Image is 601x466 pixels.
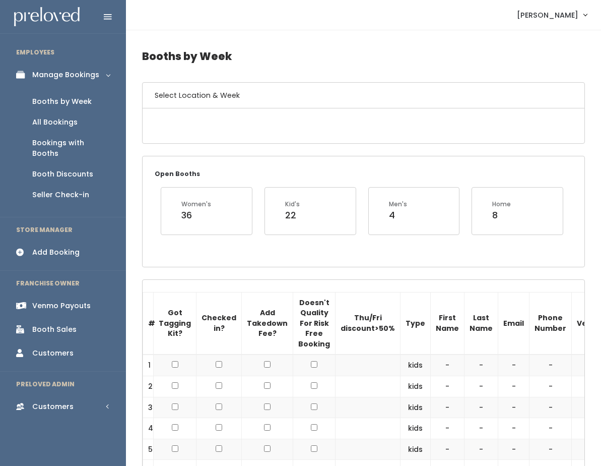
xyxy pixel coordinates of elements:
h6: Select Location & Week [143,83,584,108]
img: preloved logo [14,7,80,27]
td: - [464,439,498,460]
th: Thu/Fri discount>50% [336,292,400,355]
td: - [464,376,498,397]
div: Manage Bookings [32,70,99,80]
td: 4 [143,418,154,439]
td: - [431,439,464,460]
div: 4 [389,209,407,222]
th: Doesn't Quality For Risk Free Booking [293,292,336,355]
td: kids [400,439,431,460]
th: First Name [431,292,464,355]
small: Open Booths [155,169,200,178]
td: - [431,397,464,418]
div: Seller Check-in [32,190,89,200]
td: - [529,397,572,418]
div: Booth Sales [32,324,77,335]
a: [PERSON_NAME] [507,4,597,26]
div: Customers [32,401,74,412]
td: - [498,439,529,460]
th: Email [498,292,529,355]
td: - [431,355,464,376]
td: 5 [143,439,154,460]
td: 2 [143,376,154,397]
td: - [529,418,572,439]
td: - [498,397,529,418]
td: - [529,355,572,376]
td: - [431,418,464,439]
td: - [431,376,464,397]
div: 36 [181,209,211,222]
td: 3 [143,397,154,418]
th: Got Tagging Kit? [154,292,196,355]
td: - [464,397,498,418]
th: Type [400,292,431,355]
th: Add Takedown Fee? [242,292,293,355]
div: Booth Discounts [32,169,93,180]
div: Booths by Week [32,96,92,107]
td: kids [400,397,431,418]
td: - [498,376,529,397]
div: Women's [181,200,211,209]
th: Phone Number [529,292,572,355]
td: - [498,355,529,376]
td: - [498,418,529,439]
td: kids [400,355,431,376]
td: - [464,355,498,376]
span: [PERSON_NAME] [517,10,578,21]
div: All Bookings [32,117,78,128]
div: 22 [285,209,300,222]
th: # [143,292,154,355]
div: Men's [389,200,407,209]
td: - [529,376,572,397]
div: Customers [32,348,74,359]
div: Home [492,200,511,209]
td: kids [400,376,431,397]
td: - [464,418,498,439]
div: Venmo Payouts [32,301,91,311]
th: Checked in? [196,292,242,355]
div: 8 [492,209,511,222]
td: kids [400,418,431,439]
div: Kid's [285,200,300,209]
td: 1 [143,355,154,376]
div: Add Booking [32,247,80,258]
th: Last Name [464,292,498,355]
td: - [529,439,572,460]
h4: Booths by Week [142,42,585,70]
div: Bookings with Booths [32,138,110,159]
